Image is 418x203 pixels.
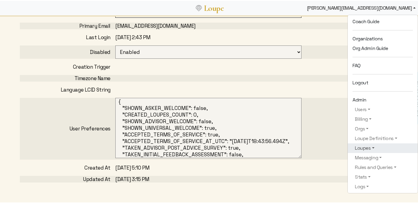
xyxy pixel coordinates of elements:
a: Logs [353,182,413,189]
div: [DATE] 3:15 PM [115,175,306,182]
div: Language LCID String [20,86,115,92]
a: Rules and Queries [353,163,413,170]
div: Created At [20,164,115,170]
img: Loupe Logo [196,4,202,10]
a: Admin [348,94,418,104]
a: Messaging [353,153,413,161]
div: User Preferences [20,124,115,131]
a: Users [353,105,413,112]
div: Timezone Name [20,74,115,81]
div: Updated At [20,175,115,182]
a: Org Admin Guide [348,43,418,52]
div: Disabled [20,48,115,55]
a: Logout [348,77,418,87]
div: [PERSON_NAME][EMAIL_ADDRESS][DOMAIN_NAME] [304,1,418,13]
a: Loupe Definitions [353,134,413,141]
a: Stats [353,173,413,180]
a: Loupe [202,2,226,13]
div: [EMAIL_ADDRESS][DOMAIN_NAME] [115,22,306,28]
div: Last Login [20,33,115,40]
a: Orgs [353,124,413,132]
a: Organizations [348,33,418,43]
a: FAQ [348,60,418,70]
a: Loupes [353,144,413,151]
div: Creation Trigger [20,63,115,69]
div: Primary Email [20,22,115,28]
div: [DATE] 2:43 PM [115,33,306,40]
div: [DATE] 5:10 PM [115,164,306,170]
a: Billing [353,115,413,122]
a: Coach Guide [348,16,418,26]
